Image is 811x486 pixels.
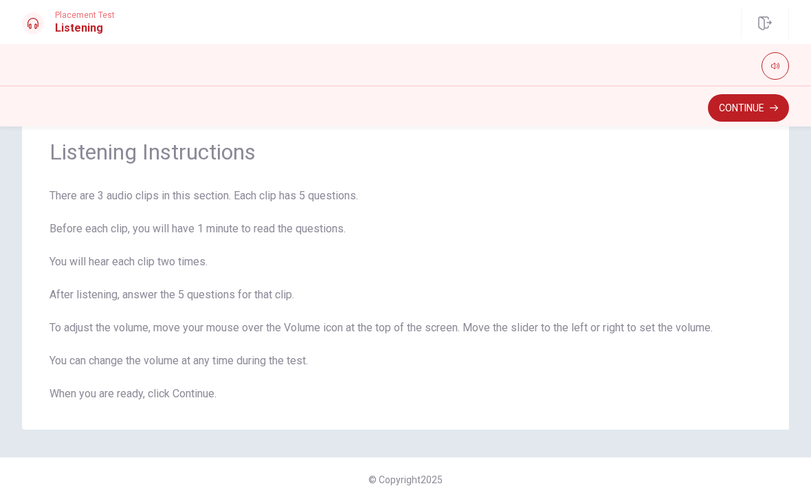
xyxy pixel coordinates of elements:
span: Listening Instructions [49,138,762,166]
span: There are 3 audio clips in this section. Each clip has 5 questions. Before each clip, you will ha... [49,188,762,402]
span: © Copyright 2025 [368,474,443,485]
button: Continue [708,94,789,122]
h1: Listening [55,20,115,36]
span: Placement Test [55,10,115,20]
